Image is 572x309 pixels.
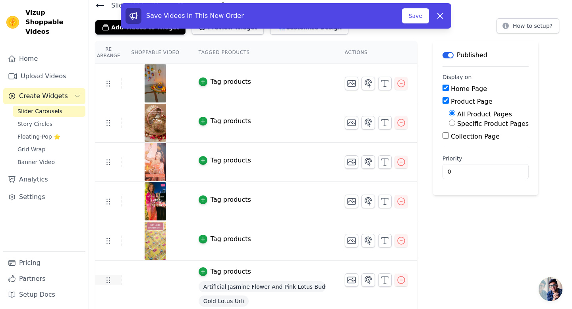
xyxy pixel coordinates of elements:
[3,287,85,303] a: Setup Docs
[199,116,251,126] button: Tag products
[457,50,487,60] p: Published
[211,116,251,126] div: Tag products
[345,195,358,208] button: Change Thumbnail
[122,41,189,64] th: Shoppable Video
[211,234,251,244] div: Tag products
[345,77,358,90] button: Change Thumbnail
[175,1,216,10] span: Homepage
[17,120,52,128] span: Story Circles
[189,41,335,64] th: Tagged Products
[13,118,85,129] a: Story Circles
[211,77,251,87] div: Tag products
[13,144,85,155] a: Grid Wrap
[95,41,122,64] th: Re Arrange
[13,106,85,117] a: Slider Carousels
[345,234,358,247] button: Change Thumbnail
[211,267,251,276] div: Tag products
[3,271,85,287] a: Partners
[335,41,417,64] th: Actions
[146,12,244,19] span: Save Videos In This New Order
[144,104,166,142] img: reel-preview-my-pooja-box.myshopify.com-3212635095800603996_5751487504.jpeg
[105,1,175,10] span: Slider Widget Name:
[3,255,85,271] a: Pricing
[345,116,358,129] button: Change Thumbnail
[199,267,251,276] button: Tag products
[199,156,251,165] button: Tag products
[17,158,55,166] span: Banner Video
[457,110,512,118] label: All Product Pages
[345,273,358,287] button: Change Thumbnail
[457,120,529,127] label: Specific Product Pages
[3,189,85,205] a: Settings
[451,98,493,105] label: Product Page
[3,88,85,104] button: Create Widgets
[19,91,68,101] span: Create Widgets
[443,73,472,81] legend: Display on
[144,143,166,181] img: reel-preview-my-pooja-box.myshopify.com-3219862315208110241_5751487504.jpeg
[144,64,166,102] img: reel-preview-my-pooja-box.myshopify.com-3229782751538344177_17810763018.jpeg
[539,277,562,301] div: Open chat
[345,155,358,169] button: Change Thumbnail
[451,85,487,93] label: Home Page
[144,222,166,260] img: reel-preview-my-pooja-box.myshopify.com-3221288385035769429_5751487504.jpeg
[199,234,251,244] button: Tag products
[211,156,251,165] div: Tag products
[451,133,500,140] label: Collection Page
[3,172,85,187] a: Analytics
[199,77,251,87] button: Tag products
[211,195,251,205] div: Tag products
[199,281,326,292] span: Artificial Jasmine Flower And Pink Lotus Buds Backdrop Decoration
[17,145,45,153] span: Grid Wrap
[17,107,62,115] span: Slider Carousels
[199,195,251,205] button: Tag products
[13,156,85,168] a: Banner Video
[199,295,249,307] span: Gold Lotus Urli
[3,68,85,84] a: Upload Videos
[13,131,85,142] a: Floating-Pop ⭐
[144,182,166,220] img: reel-preview-my-pooja-box.myshopify.com-3206107888660907648_5751487504.jpeg
[443,154,529,162] label: Priority
[3,51,85,67] a: Home
[17,133,60,141] span: Floating-Pop ⭐
[402,8,429,23] button: Save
